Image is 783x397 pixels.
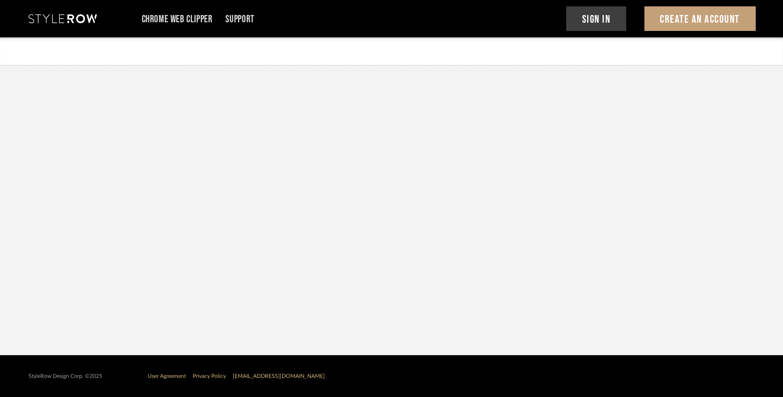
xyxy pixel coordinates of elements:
a: Support [225,15,254,23]
a: Chrome Web Clipper [142,15,213,23]
button: Sign In [566,6,626,31]
a: [EMAIL_ADDRESS][DOMAIN_NAME] [233,373,325,379]
div: StyleRow Design Corp. ©2025 [29,373,102,380]
a: Privacy Policy [193,373,226,379]
a: User Agreement [148,373,186,379]
button: Create An Account [644,6,756,31]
